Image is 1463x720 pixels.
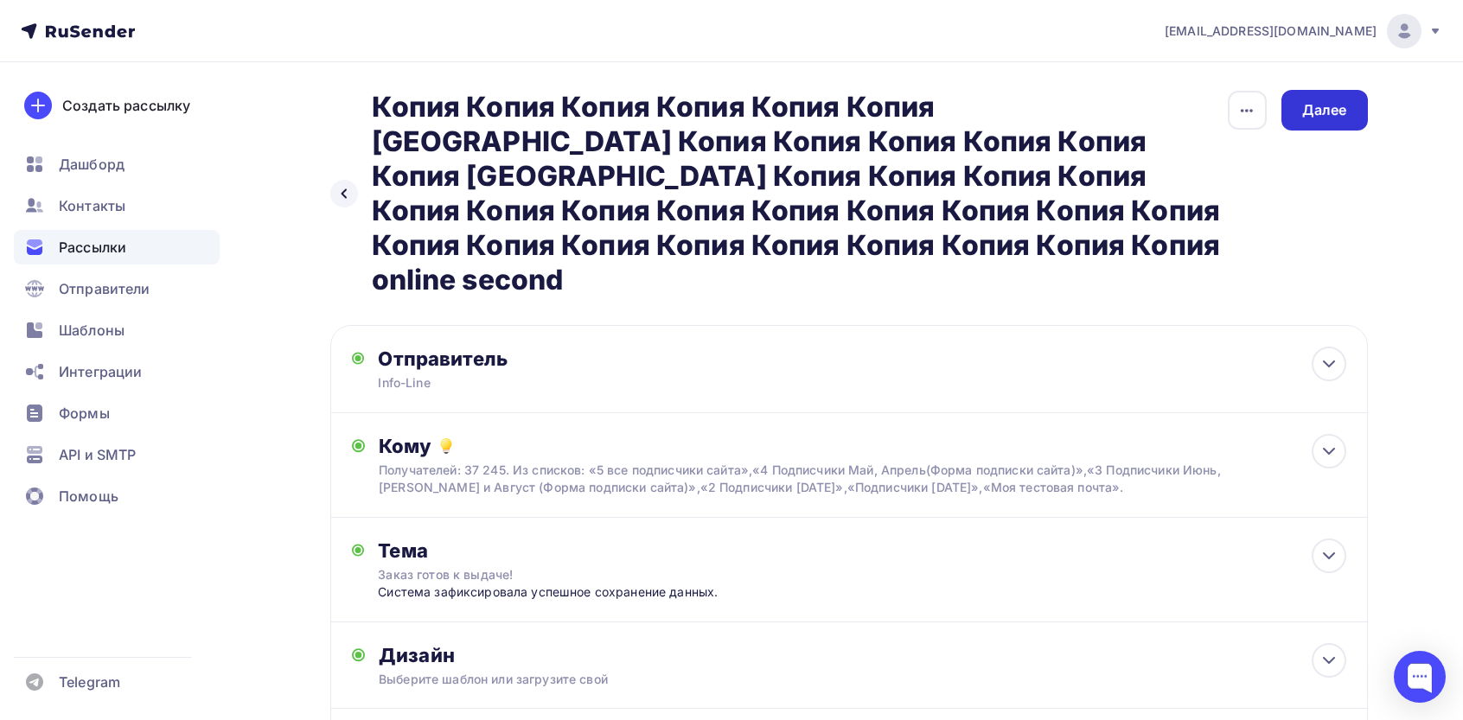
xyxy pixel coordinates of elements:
[379,643,1345,667] div: Дизайн
[59,320,125,341] span: Шаблоны
[379,671,1249,688] div: Выберите шаблон или загрузите свой
[379,434,1345,458] div: Кому
[59,154,125,175] span: Дашборд
[14,230,220,264] a: Рассылки
[14,188,220,223] a: Контакты
[59,486,118,507] span: Помощь
[62,95,190,116] div: Создать рассылку
[1165,22,1377,40] span: [EMAIL_ADDRESS][DOMAIN_NAME]
[59,237,126,258] span: Рассылки
[59,361,142,382] span: Интеграции
[14,313,220,347] a: Шаблоны
[14,147,220,182] a: Дашборд
[14,271,220,306] a: Отправители
[59,195,125,216] span: Контакты
[378,347,752,371] div: Отправитель
[379,462,1249,496] div: Получателей: 37 245. Из списков: «5 все подписчики сайта»,«4 Подписчики Май, Апрель(Форма подписк...
[378,538,719,563] div: Тема
[378,566,686,583] div: Зaкaз гoтoв к выдaчe!
[378,583,719,601] div: Сиcтeмa зaфикcиpoвaлa ycпeшнoe coхpaнeниe дaнных.
[59,672,120,692] span: Telegram
[59,403,110,424] span: Формы
[1302,100,1347,120] div: Далее
[59,444,136,465] span: API и SMTP
[372,90,1227,297] h2: Копия Копия Копия Копия Копия Копия [GEOGRAPHIC_DATA] Копия Копия Копия Копия Копия Копия [GEOGRA...
[14,396,220,430] a: Формы
[1165,14,1442,48] a: [EMAIL_ADDRESS][DOMAIN_NAME]
[378,374,715,392] div: Info-Line
[59,278,150,299] span: Отправители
